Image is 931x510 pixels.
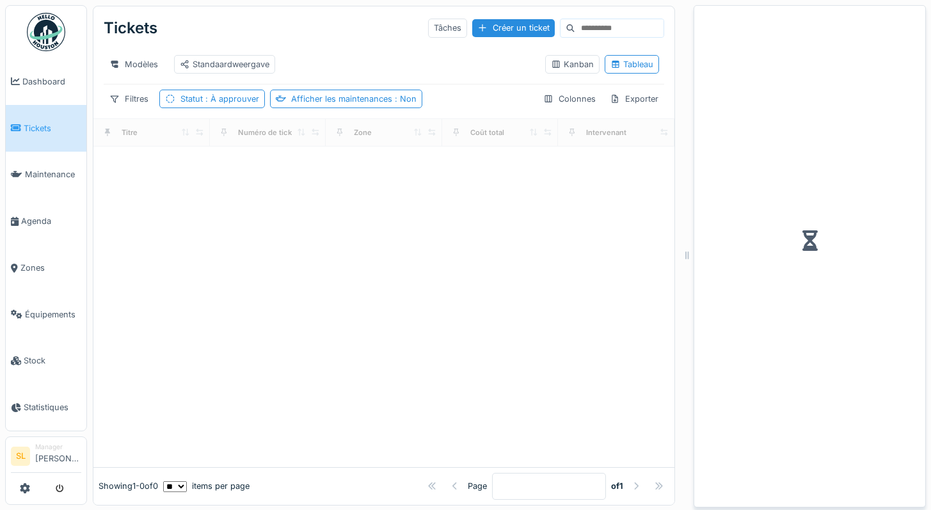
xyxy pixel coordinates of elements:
a: Maintenance [6,152,86,198]
span: Stock [24,355,81,367]
div: Filtres [104,90,154,108]
div: Manager [35,442,81,452]
div: Modèles [104,55,164,74]
span: Agenda [21,215,81,227]
div: Zone [354,127,372,138]
div: Showing 1 - 0 of 0 [99,480,158,492]
span: : À approuver [203,94,259,104]
div: Page [468,480,487,492]
a: SL Manager[PERSON_NAME] [11,442,81,473]
div: Tableau [610,58,653,70]
div: Afficher les maintenances [291,93,417,105]
span: Zones [20,262,81,274]
div: Tickets [104,12,157,45]
a: Équipements [6,291,86,338]
div: Kanban [551,58,594,70]
span: Maintenance [25,168,81,180]
div: Intervenant [586,127,626,138]
div: Titre [122,127,138,138]
div: Statut [180,93,259,105]
span: Dashboard [22,76,81,88]
div: items per page [163,480,250,492]
div: Créer un ticket [472,19,555,36]
img: Badge_color-CXgf-gQk.svg [27,13,65,51]
a: Zones [6,244,86,291]
li: [PERSON_NAME] [35,442,81,470]
a: Dashboard [6,58,86,105]
span: : Non [392,94,417,104]
a: Statistiques [6,384,86,431]
span: Tickets [24,122,81,134]
a: Stock [6,338,86,385]
li: SL [11,447,30,466]
div: Numéro de ticket [238,127,299,138]
div: Tâches [428,19,467,37]
span: Statistiques [24,401,81,413]
span: Équipements [25,308,81,321]
a: Agenda [6,198,86,244]
div: Colonnes [537,90,601,108]
div: Exporter [604,90,664,108]
strong: of 1 [611,480,623,492]
div: Standaardweergave [180,58,269,70]
a: Tickets [6,105,86,152]
div: Coût total [470,127,504,138]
